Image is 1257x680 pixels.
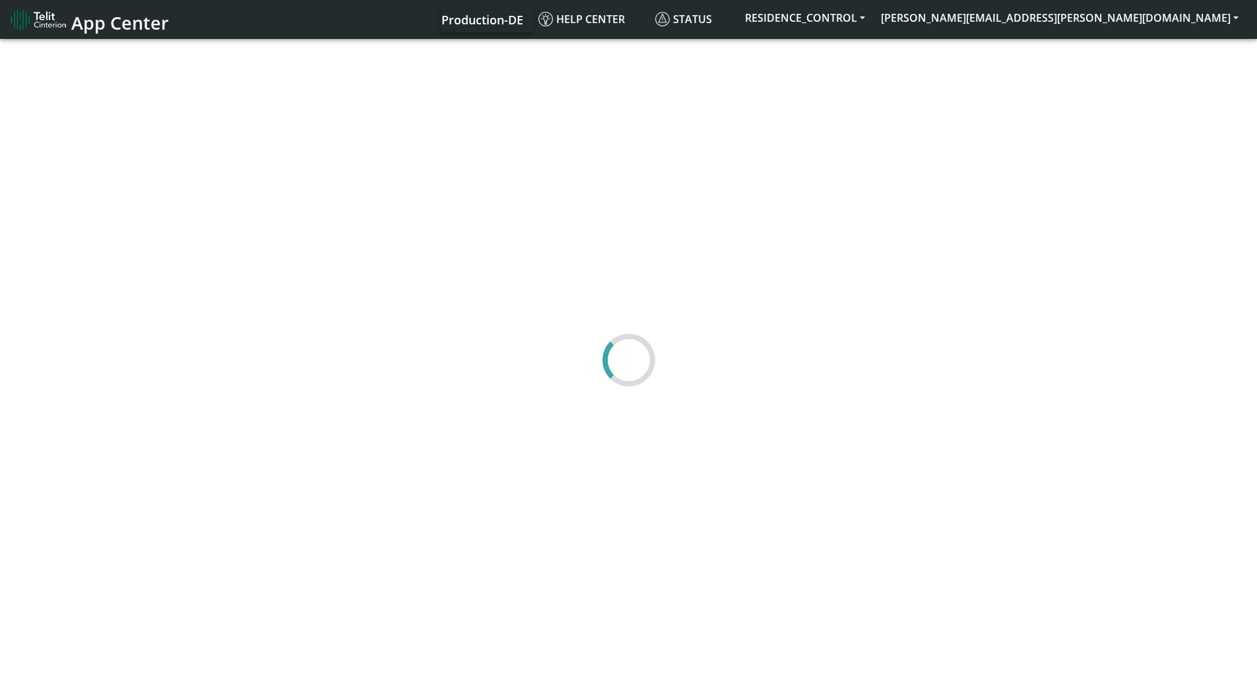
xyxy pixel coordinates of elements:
[538,12,625,26] span: Help center
[655,12,712,26] span: Status
[11,9,66,30] img: logo-telit-cinterion-gw-new.png
[737,6,873,30] button: RESIDENCE_CONTROL
[873,6,1246,30] button: [PERSON_NAME][EMAIL_ADDRESS][PERSON_NAME][DOMAIN_NAME]
[533,6,650,32] a: Help center
[71,11,169,35] span: App Center
[441,6,523,32] a: Your current platform instance
[538,12,553,26] img: knowledge.svg
[441,12,523,28] span: Production-DE
[650,6,737,32] a: Status
[655,12,670,26] img: status.svg
[11,5,167,34] a: App Center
